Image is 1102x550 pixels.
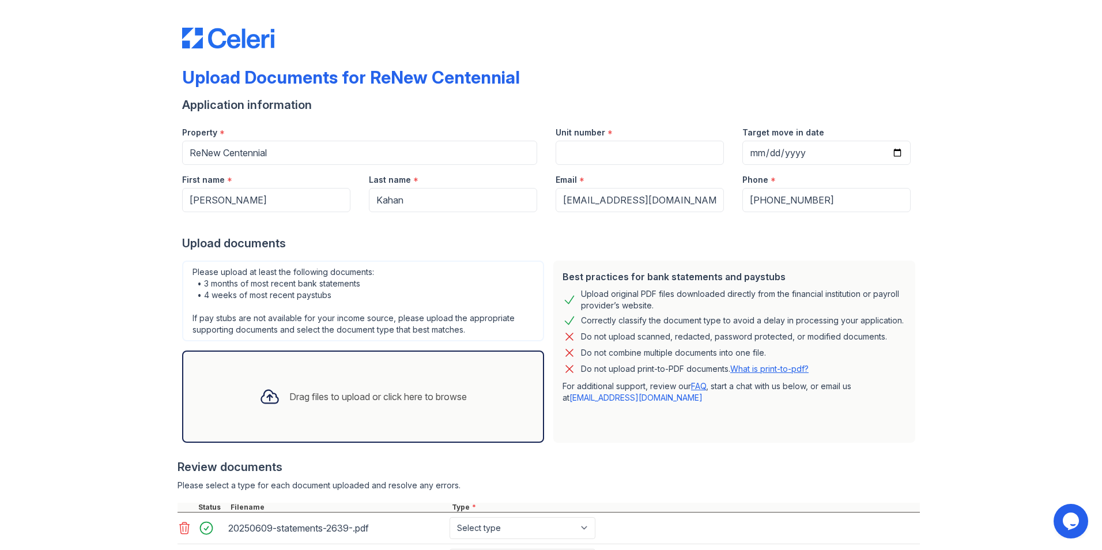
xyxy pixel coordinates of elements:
[563,270,906,284] div: Best practices for bank statements and paystubs
[569,393,703,402] a: [EMAIL_ADDRESS][DOMAIN_NAME]
[369,174,411,186] label: Last name
[178,480,920,491] div: Please select a type for each document uploaded and resolve any errors.
[182,28,274,48] img: CE_Logo_Blue-a8612792a0a2168367f1c8372b55b34899dd931a85d93a1a3d3e32e68fde9ad4.png
[581,363,809,375] p: Do not upload print-to-PDF documents.
[182,174,225,186] label: First name
[581,288,906,311] div: Upload original PDF files downloaded directly from the financial institution or payroll provider’...
[228,503,450,512] div: Filename
[182,235,920,251] div: Upload documents
[182,97,920,113] div: Application information
[196,503,228,512] div: Status
[581,346,766,360] div: Do not combine multiple documents into one file.
[556,127,605,138] label: Unit number
[730,364,809,374] a: What is print-to-pdf?
[691,381,706,391] a: FAQ
[289,390,467,404] div: Drag files to upload or click here to browse
[182,127,217,138] label: Property
[450,503,920,512] div: Type
[1054,504,1090,538] iframe: chat widget
[182,261,544,341] div: Please upload at least the following documents: • 3 months of most recent bank statements • 4 wee...
[228,519,445,537] div: 20250609-statements-2639-.pdf
[182,67,520,88] div: Upload Documents for ReNew Centennial
[581,330,887,344] div: Do not upload scanned, redacted, password protected, or modified documents.
[742,127,824,138] label: Target move in date
[178,459,920,475] div: Review documents
[581,314,904,327] div: Correctly classify the document type to avoid a delay in processing your application.
[556,174,577,186] label: Email
[742,174,768,186] label: Phone
[563,381,906,404] p: For additional support, review our , start a chat with us below, or email us at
